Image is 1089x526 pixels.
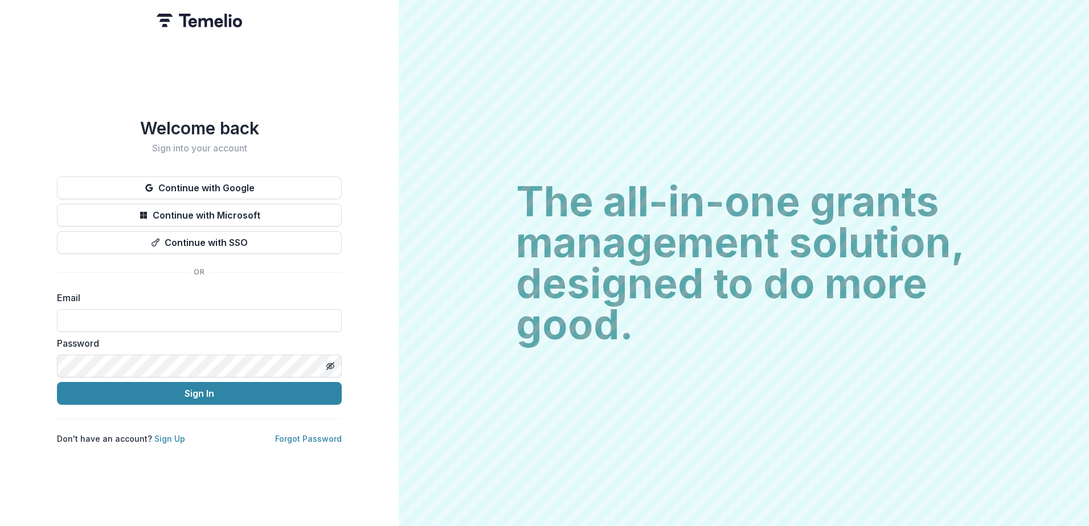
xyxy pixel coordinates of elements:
button: Continue with Microsoft [57,204,342,227]
button: Toggle password visibility [321,357,339,375]
h1: Welcome back [57,118,342,138]
a: Sign Up [154,434,185,443]
p: Don't have an account? [57,433,185,445]
label: Email [57,291,335,305]
label: Password [57,336,335,350]
img: Temelio [157,14,242,27]
button: Continue with SSO [57,231,342,254]
a: Forgot Password [275,434,342,443]
button: Continue with Google [57,176,342,199]
button: Sign In [57,382,342,405]
h2: Sign into your account [57,143,342,154]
